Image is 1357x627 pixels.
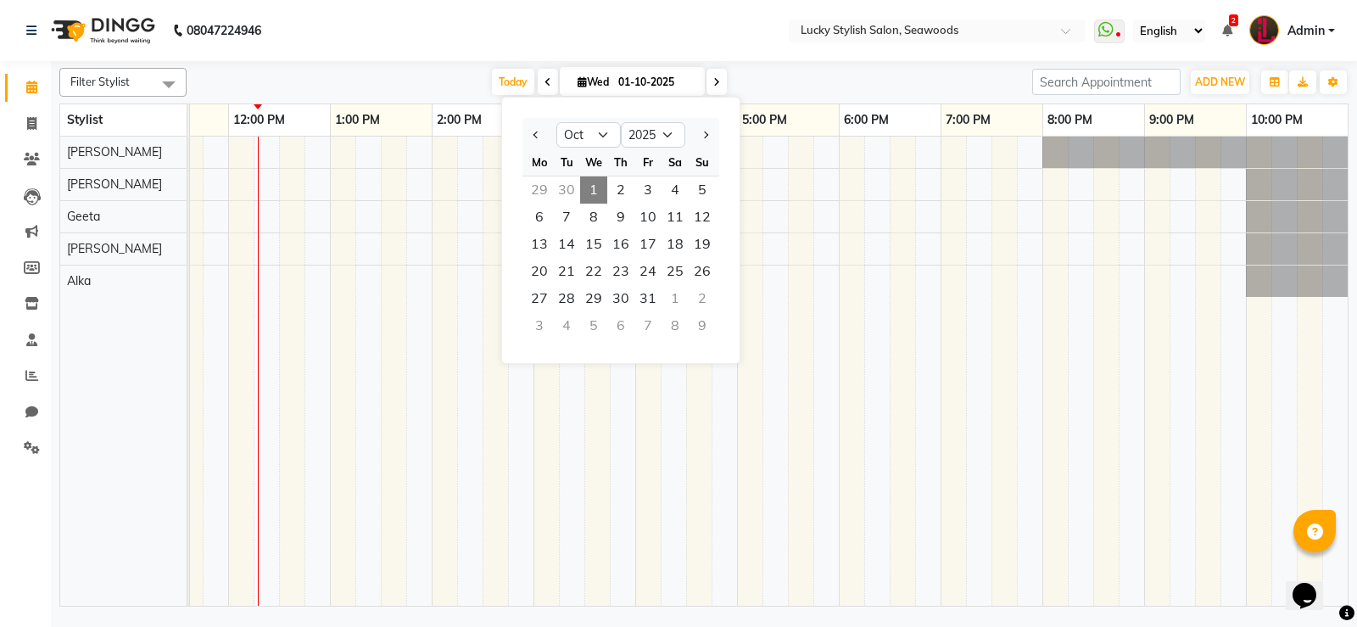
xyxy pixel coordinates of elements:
a: 10:00 PM [1247,108,1307,132]
input: 2025-10-01 [613,70,698,95]
span: 30 [607,285,634,312]
span: 11 [662,204,689,231]
div: Fr [634,148,662,176]
div: Friday, November 7, 2025 [634,312,662,339]
div: Sunday, October 26, 2025 [689,258,716,285]
div: Thursday, November 6, 2025 [607,312,634,339]
div: Saturday, October 25, 2025 [662,258,689,285]
a: 2 [1222,23,1232,38]
span: 5 [689,176,716,204]
img: Admin [1249,15,1279,45]
span: Stylist [67,112,103,127]
iframe: chat widget [1286,559,1340,610]
div: Sunday, October 12, 2025 [689,204,716,231]
span: Admin [1287,22,1325,40]
div: Tu [553,148,580,176]
span: 3 [634,176,662,204]
span: 2 [1229,14,1238,26]
span: [PERSON_NAME] [67,144,162,160]
span: [PERSON_NAME] [67,176,162,192]
span: 15 [580,231,607,258]
a: 8:00 PM [1043,108,1097,132]
span: 14 [553,231,580,258]
a: 7:00 PM [941,108,995,132]
span: 31 [634,285,662,312]
span: 22 [580,258,607,285]
select: Select year [621,122,685,148]
span: 8 [580,204,607,231]
div: Sunday, October 19, 2025 [689,231,716,258]
div: Friday, October 17, 2025 [634,231,662,258]
span: 2 [607,176,634,204]
span: 18 [662,231,689,258]
span: 16 [607,231,634,258]
div: Tuesday, November 4, 2025 [553,312,580,339]
span: 28 [553,285,580,312]
div: Monday, October 13, 2025 [526,231,553,258]
span: 24 [634,258,662,285]
span: 6 [526,204,553,231]
div: Sunday, November 9, 2025 [689,312,716,339]
div: Saturday, October 11, 2025 [662,204,689,231]
a: 12:00 PM [229,108,289,132]
span: 20 [526,258,553,285]
span: 9 [607,204,634,231]
a: 9:00 PM [1145,108,1198,132]
div: Monday, October 20, 2025 [526,258,553,285]
div: Wednesday, October 29, 2025 [580,285,607,312]
div: Wednesday, October 22, 2025 [580,258,607,285]
div: Th [607,148,634,176]
span: Filter Stylist [70,75,130,88]
div: Tuesday, October 28, 2025 [553,285,580,312]
div: Wednesday, November 5, 2025 [580,312,607,339]
span: 1 [580,176,607,204]
span: 29 [580,285,607,312]
div: Friday, October 10, 2025 [634,204,662,231]
div: Friday, October 24, 2025 [634,258,662,285]
div: Saturday, October 4, 2025 [662,176,689,204]
a: 5:00 PM [738,108,791,132]
span: Today [492,69,534,95]
div: Wednesday, October 15, 2025 [580,231,607,258]
span: [PERSON_NAME] [67,241,162,256]
span: 4 [662,176,689,204]
span: 7 [553,204,580,231]
input: Search Appointment [1032,69,1181,95]
span: 19 [689,231,716,258]
a: 2:00 PM [433,108,486,132]
span: Alka [67,273,91,288]
button: ADD NEW [1191,70,1249,94]
div: Tuesday, October 21, 2025 [553,258,580,285]
div: Thursday, October 9, 2025 [607,204,634,231]
div: Saturday, October 18, 2025 [662,231,689,258]
div: Sunday, October 5, 2025 [689,176,716,204]
span: 17 [634,231,662,258]
span: 21 [553,258,580,285]
div: We [580,148,607,176]
span: Geeta [67,209,100,224]
div: Monday, October 6, 2025 [526,204,553,231]
div: Tuesday, October 14, 2025 [553,231,580,258]
div: Sunday, November 2, 2025 [689,285,716,312]
div: Su [689,148,716,176]
div: Mo [526,148,553,176]
div: Thursday, October 23, 2025 [607,258,634,285]
div: Monday, October 27, 2025 [526,285,553,312]
span: Wed [573,76,613,88]
span: 25 [662,258,689,285]
a: 6:00 PM [840,108,893,132]
div: Tuesday, October 7, 2025 [553,204,580,231]
button: Next month [698,121,712,148]
div: Saturday, November 1, 2025 [662,285,689,312]
div: Thursday, October 2, 2025 [607,176,634,204]
span: 10 [634,204,662,231]
button: Previous month [529,121,544,148]
div: Tuesday, September 30, 2025 [553,176,580,204]
b: 08047224946 [187,7,261,54]
span: 12 [689,204,716,231]
div: Thursday, October 16, 2025 [607,231,634,258]
div: Wednesday, October 1, 2025 [580,176,607,204]
span: 27 [526,285,553,312]
select: Select month [556,122,621,148]
a: 1:00 PM [331,108,384,132]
